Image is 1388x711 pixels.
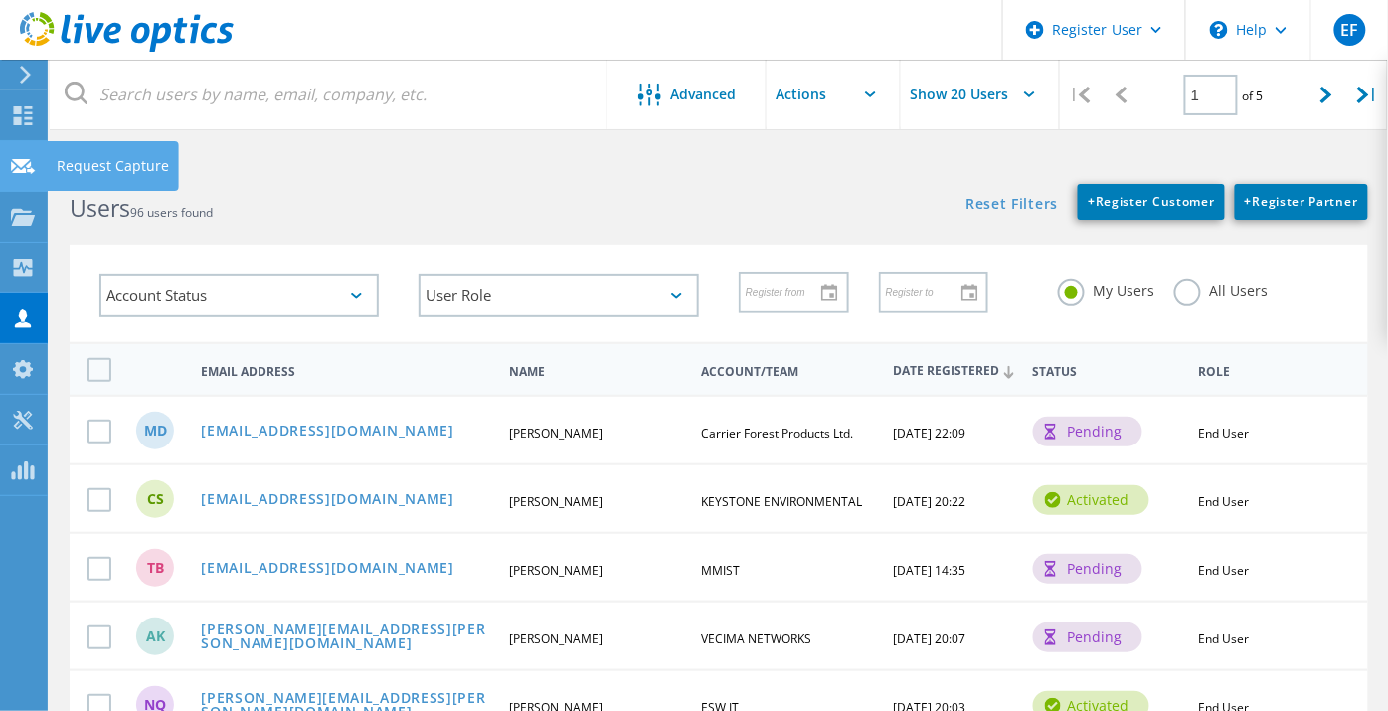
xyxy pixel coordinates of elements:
span: [PERSON_NAME] [509,630,603,647]
span: Status [1033,366,1182,378]
span: Date Registered [893,365,1016,378]
span: [PERSON_NAME] [509,493,603,510]
div: activated [1033,485,1149,515]
span: End User [1198,630,1249,647]
span: End User [1198,425,1249,442]
div: pending [1033,554,1142,584]
div: pending [1033,417,1142,446]
b: + [1245,193,1253,210]
span: [DATE] 22:09 [893,425,965,442]
b: + [1088,193,1096,210]
input: Register from [741,273,833,311]
span: [PERSON_NAME] [509,562,603,579]
span: [DATE] 20:07 [893,630,965,647]
label: All Users [1174,279,1268,298]
span: Name [509,366,684,378]
input: Register to [881,273,973,311]
span: [PERSON_NAME] [509,425,603,442]
span: End User [1198,493,1249,510]
span: KEYSTONE ENVIRONMENTAL [701,493,862,510]
a: [EMAIL_ADDRESS][DOMAIN_NAME] [201,492,454,509]
span: Email Address [201,366,492,378]
a: [EMAIL_ADDRESS][DOMAIN_NAME] [201,561,454,578]
span: End User [1198,562,1249,579]
span: Advanced [671,88,737,101]
span: MMIST [701,562,740,579]
div: | [1060,60,1101,130]
div: User Role [419,274,698,317]
a: [PERSON_NAME][EMAIL_ADDRESS][PERSON_NAME][DOMAIN_NAME] [201,622,492,653]
span: Register Partner [1245,193,1358,210]
span: Register Customer [1088,193,1215,210]
span: 96 users found [130,204,213,221]
a: +Register Customer [1078,184,1225,220]
label: My Users [1058,279,1154,298]
span: EF [1340,22,1358,38]
span: [DATE] 14:35 [893,562,965,579]
div: Account Status [99,274,379,317]
span: of 5 [1243,88,1264,104]
b: Users [70,192,130,224]
input: Search users by name, email, company, etc. [50,60,608,129]
span: Carrier Forest Products Ltd. [701,425,853,442]
span: CS [147,492,164,506]
a: +Register Partner [1235,184,1368,220]
div: pending [1033,622,1142,652]
svg: \n [1210,21,1228,39]
span: Account/Team [701,366,876,378]
span: [DATE] 20:22 [893,493,965,510]
a: Reset Filters [965,197,1058,214]
span: TB [147,561,164,575]
a: [EMAIL_ADDRESS][DOMAIN_NAME] [201,424,454,441]
div: | [1347,60,1388,130]
a: Live Optics Dashboard [20,42,234,56]
span: AK [146,629,165,643]
span: Role [1198,366,1296,378]
div: Request Capture [57,159,169,173]
span: VECIMA NETWORKS [701,630,811,647]
span: MD [144,424,167,438]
